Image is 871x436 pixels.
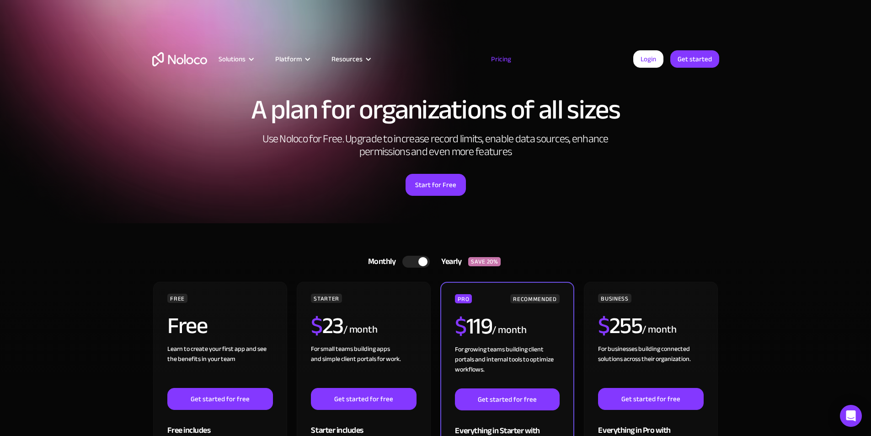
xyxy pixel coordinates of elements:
a: home [152,52,207,66]
h2: 255 [598,314,642,337]
h2: Free [167,314,207,337]
div: Resources [331,53,363,65]
div: Solutions [207,53,264,65]
div: SAVE 20% [468,257,501,266]
div: STARTER [311,294,342,303]
div: / month [492,323,526,338]
div: PRO [455,294,472,303]
div: RECOMMENDED [510,294,559,303]
a: Get started [670,50,719,68]
h2: 119 [455,315,492,338]
div: Monthly [357,255,403,269]
a: Start for Free [406,174,466,196]
h2: Use Noloco for Free. Upgrade to increase record limits, enable data sources, enhance permissions ... [253,133,619,158]
a: Pricing [480,53,523,65]
div: Solutions [219,53,246,65]
span: $ [311,304,322,347]
div: Learn to create your first app and see the benefits in your team ‍ [167,344,273,388]
div: BUSINESS [598,294,631,303]
a: Get started for free [311,388,416,410]
a: Get started for free [167,388,273,410]
a: Get started for free [455,388,559,410]
div: Yearly [430,255,468,269]
div: Platform [275,53,302,65]
div: For growing teams building client portals and internal tools to optimize workflows. [455,344,559,388]
h2: 23 [311,314,343,337]
h1: A plan for organizations of all sizes [152,96,719,124]
div: / month [642,323,676,337]
div: Platform [264,53,320,65]
span: $ [455,305,466,348]
span: $ [598,304,609,347]
div: For small teams building apps and simple client portals for work. ‍ [311,344,416,388]
div: FREE [167,294,187,303]
div: / month [343,323,378,337]
div: Resources [320,53,381,65]
div: Open Intercom Messenger [840,405,862,427]
a: Get started for free [598,388,703,410]
a: Login [633,50,663,68]
div: For businesses building connected solutions across their organization. ‍ [598,344,703,388]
